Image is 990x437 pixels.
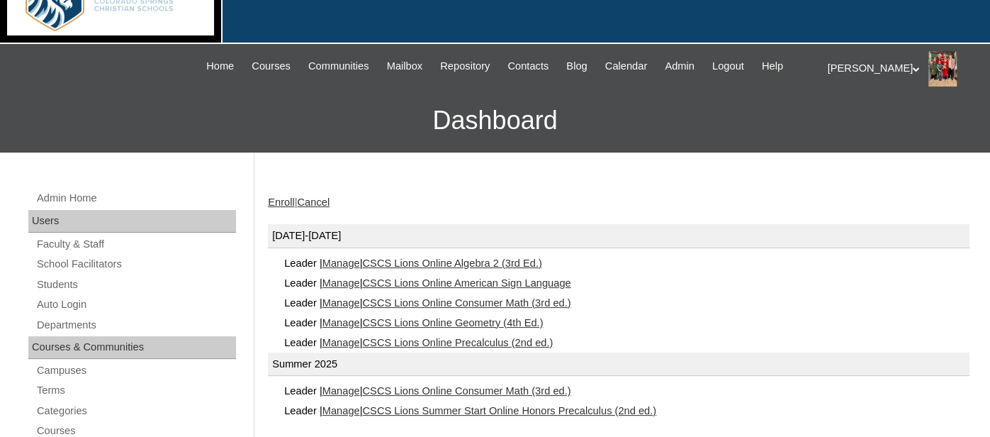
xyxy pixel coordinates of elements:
[7,89,983,153] h3: Dashboard
[28,210,236,233] div: Users
[308,58,369,74] span: Communities
[244,58,298,74] a: Courses
[35,316,236,334] a: Departments
[35,402,236,420] a: Categories
[268,353,969,377] div: Summer 2025
[322,385,360,397] a: Manage
[362,405,656,416] a: CSCS Lions Summer Start Online Honors Precalculus (2nd ed.)
[199,58,241,74] a: Home
[322,297,360,309] a: Manage
[282,381,969,401] div: Leader | |
[301,58,376,74] a: Communities
[35,255,236,273] a: School Facilitators
[282,253,969,273] div: Leader | |
[605,58,647,74] span: Calendar
[362,258,541,269] a: CSCS Lions Online Algebra 2 (3rd Ed.)
[566,58,587,74] span: Blog
[35,189,236,207] a: Admin Home
[362,337,553,348] a: CSCS Lions Online Precalculus (2nd ed.)
[440,58,490,74] span: Repository
[755,58,790,74] a: Help
[380,58,430,74] a: Mailbox
[322,277,360,289] a: Manage
[35,382,236,399] a: Terms
[282,401,969,421] div: Leader | |
[268,195,969,210] div: |
[35,296,236,314] a: Auto Login
[507,58,549,74] span: Contacts
[35,276,236,294] a: Students
[362,297,570,309] a: CSCS Lions Online Consumer Math (3rd ed.)
[598,58,654,74] a: Calendar
[559,58,594,74] a: Blog
[35,362,236,380] a: Campuses
[252,58,291,74] span: Courses
[433,58,497,74] a: Repository
[665,58,694,74] span: Admin
[928,51,957,87] img: Stephanie Phillips
[282,293,969,313] div: Leader | |
[268,197,294,208] a: Enroll
[282,273,969,293] div: Leader | |
[282,313,969,333] div: Leader | |
[297,197,330,208] a: Cancel
[362,385,570,397] a: CSCS Lions Online Consumer Math (3rd ed.)
[762,58,783,74] span: Help
[322,337,360,348] a: Manage
[828,51,977,87] div: [PERSON_NAME]
[322,258,360,269] a: Manage
[35,236,236,253] a: Faculty & Staff
[362,277,570,289] a: CSCS Lions Online American Sign Language
[362,317,543,328] a: CSCS Lions Online Geometry (4th Ed.)
[282,333,969,353] div: Leader | |
[322,317,360,328] a: Manage
[500,58,556,74] a: Contacts
[206,58,234,74] span: Home
[28,336,236,359] div: Courses & Communities
[712,58,744,74] span: Logout
[268,224,969,248] div: [DATE]-[DATE]
[705,58,751,74] a: Logout
[658,58,702,74] a: Admin
[322,405,360,416] a: Manage
[387,58,423,74] span: Mailbox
